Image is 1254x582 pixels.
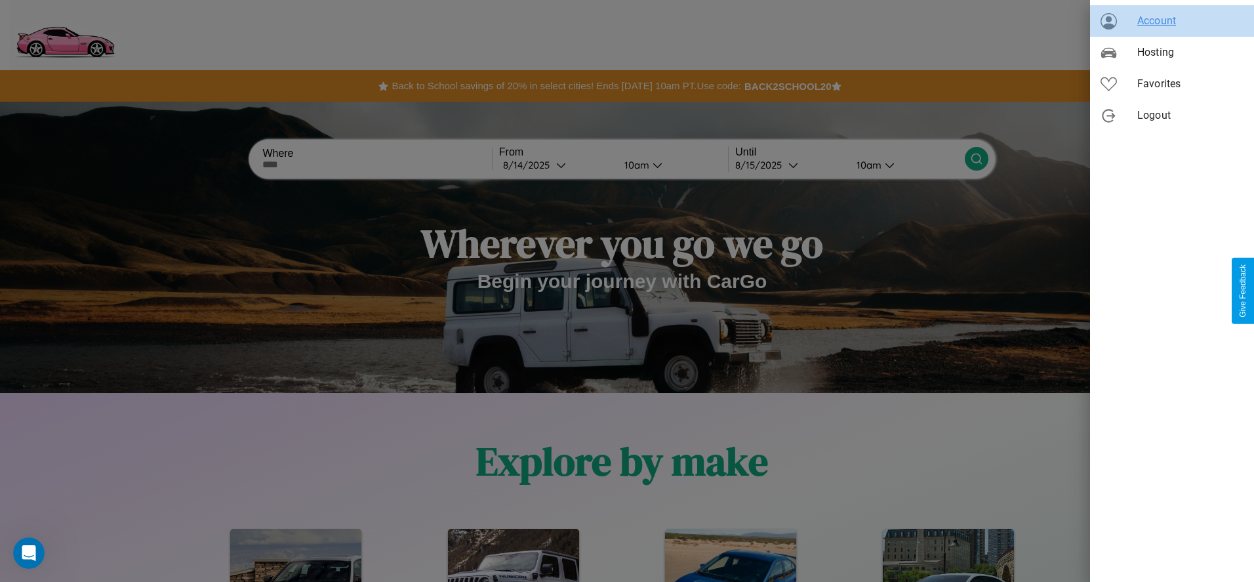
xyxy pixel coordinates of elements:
div: Hosting [1090,37,1254,68]
span: Hosting [1137,45,1244,60]
div: Account [1090,5,1254,37]
div: Give Feedback [1238,264,1247,318]
span: Logout [1137,108,1244,123]
div: Logout [1090,100,1254,131]
span: Favorites [1137,76,1244,92]
iframe: Intercom live chat [13,537,45,569]
div: Favorites [1090,68,1254,100]
span: Account [1137,13,1244,29]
